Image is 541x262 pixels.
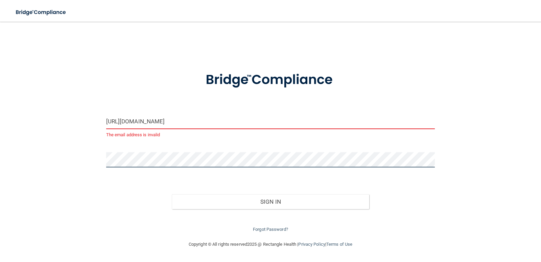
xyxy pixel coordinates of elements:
a: Forgot Password? [253,227,288,232]
div: Copyright © All rights reserved 2025 @ Rectangle Health | | [147,234,394,255]
img: bridge_compliance_login_screen.278c3ca4.svg [10,5,72,19]
input: Email [106,114,435,129]
a: Terms of Use [326,242,352,247]
img: bridge_compliance_login_screen.278c3ca4.svg [192,62,349,98]
button: Sign In [172,194,369,209]
a: Privacy Policy [298,242,325,247]
p: The email address is invalid [106,131,435,139]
